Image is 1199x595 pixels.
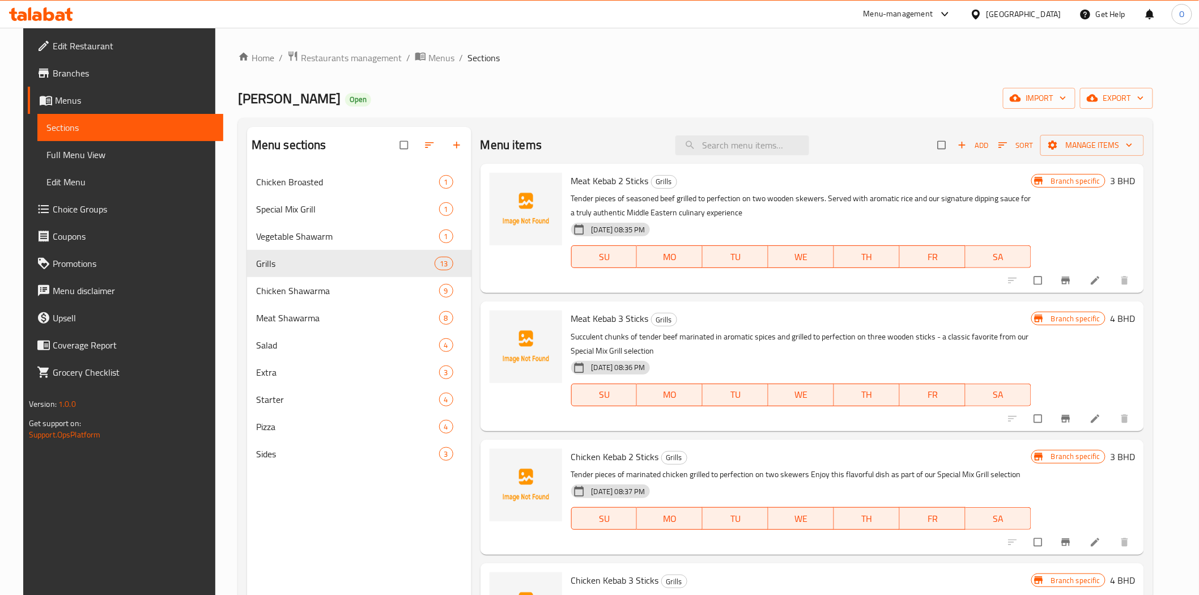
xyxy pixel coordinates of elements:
[247,277,471,304] div: Chicken Shawarma9
[864,7,933,21] div: Menu-management
[46,121,214,134] span: Sections
[256,311,439,325] div: Meat Shawarma
[440,367,453,378] span: 3
[28,195,223,223] a: Choice Groups
[904,249,961,265] span: FR
[28,250,223,277] a: Promotions
[53,39,214,53] span: Edit Restaurant
[773,386,830,403] span: WE
[652,313,677,326] span: Grills
[247,304,471,331] div: Meat Shawarma8
[440,449,453,460] span: 3
[28,32,223,59] a: Edit Restaurant
[834,245,900,268] button: TH
[58,397,76,411] span: 1.0.0
[37,141,223,168] a: Full Menu View
[490,173,562,245] img: Meat Kebab 2 Sticks
[970,511,1027,527] span: SA
[490,311,562,383] img: Meat Kebab 3 Sticks
[247,359,471,386] div: Extra3
[998,139,1033,152] span: Sort
[571,330,1031,358] p: Succulent chunks of tender beef marinated in aromatic spices and grilled to perfection on three w...
[958,139,988,152] span: Add
[1027,270,1051,291] span: Select to update
[637,384,703,406] button: MO
[768,384,834,406] button: WE
[904,386,961,403] span: FR
[707,511,764,527] span: TU
[1047,451,1105,462] span: Branch specific
[428,51,454,65] span: Menus
[931,134,955,156] span: Select section
[439,311,453,325] div: items
[256,175,439,189] div: Chicken Broasted
[439,420,453,433] div: items
[417,133,444,158] span: Sort sections
[587,224,650,235] span: [DATE] 08:35 PM
[576,386,633,403] span: SU
[37,168,223,195] a: Edit Menu
[703,384,768,406] button: TU
[29,397,57,411] span: Version:
[439,229,453,243] div: items
[576,511,633,527] span: SU
[1112,268,1140,293] button: delete
[256,202,439,216] span: Special Mix Grill
[439,365,453,379] div: items
[1090,275,1103,286] a: Edit menu item
[28,223,223,250] a: Coupons
[966,384,1031,406] button: SA
[1053,530,1081,555] button: Branch-specific-item
[459,51,463,65] li: /
[987,8,1061,20] div: [GEOGRAPHIC_DATA]
[768,245,834,268] button: WE
[53,365,214,379] span: Grocery Checklist
[256,229,439,243] div: Vegetable Shawarm
[256,420,439,433] span: Pizza
[904,511,961,527] span: FR
[53,66,214,80] span: Branches
[53,202,214,216] span: Choice Groups
[29,416,81,431] span: Get support on:
[1053,268,1081,293] button: Branch-specific-item
[440,177,453,188] span: 1
[256,365,439,379] div: Extra
[256,257,435,270] div: Grills
[279,51,283,65] li: /
[1110,173,1135,189] h6: 3 BHD
[440,286,453,296] span: 9
[768,507,834,530] button: WE
[256,393,439,406] span: Starter
[1047,575,1105,586] span: Branch specific
[238,51,274,65] a: Home
[28,359,223,386] a: Grocery Checklist
[641,386,698,403] span: MO
[839,511,895,527] span: TH
[661,575,687,588] div: Grills
[28,331,223,359] a: Coverage Report
[37,114,223,141] a: Sections
[571,310,649,327] span: Meat Kebab 3 Sticks
[28,304,223,331] a: Upsell
[1047,176,1105,186] span: Branch specific
[440,231,453,242] span: 1
[1089,91,1144,105] span: export
[247,168,471,195] div: Chicken Broasted1
[900,384,966,406] button: FR
[1027,532,1051,553] span: Select to update
[490,449,562,521] img: Chicken Kebab 2 Sticks
[1112,530,1140,555] button: delete
[444,133,471,158] button: Add section
[571,192,1031,220] p: Tender pieces of seasoned beef grilled to perfection on two wooden skewers. Served with aromatic ...
[996,137,1036,154] button: Sort
[991,137,1040,154] span: Sort items
[651,313,677,326] div: Grills
[406,51,410,65] li: /
[955,137,991,154] button: Add
[256,447,439,461] span: Sides
[53,229,214,243] span: Coupons
[256,284,439,297] span: Chicken Shawarma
